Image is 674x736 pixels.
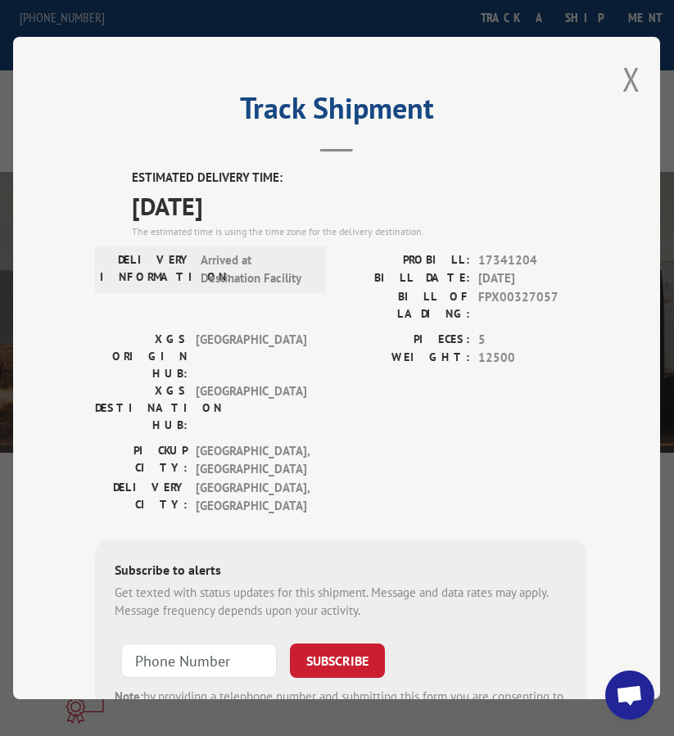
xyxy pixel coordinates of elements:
[341,288,470,323] label: BILL OF LADING:
[341,331,470,350] label: PIECES:
[197,331,307,382] span: [GEOGRAPHIC_DATA]
[115,689,143,704] strong: Note:
[95,382,188,434] label: XGS DESTINATION HUB:
[95,442,188,479] label: PICKUP CITY:
[341,251,470,270] label: PROBILL:
[341,349,470,368] label: WEIGHT:
[95,331,188,382] label: XGS ORIGIN HUB:
[100,251,192,288] label: DELIVERY INFORMATION:
[479,331,587,350] span: 5
[197,442,307,479] span: [GEOGRAPHIC_DATA] , [GEOGRAPHIC_DATA]
[95,97,578,128] h2: Track Shipment
[132,169,586,187] label: ESTIMATED DELIVERY TIME:
[605,671,654,720] div: Open chat
[197,479,307,516] span: [GEOGRAPHIC_DATA] , [GEOGRAPHIC_DATA]
[479,288,587,323] span: FPX00327057
[290,643,385,678] button: SUBSCRIBE
[115,584,567,621] div: Get texted with status updates for this shipment. Message and data rates may apply. Message frequ...
[201,251,312,288] span: Arrived at Destination Facility
[341,269,470,288] label: BILL DATE:
[479,251,587,270] span: 17341204
[479,269,587,288] span: [DATE]
[132,224,586,239] div: The estimated time is using the time zone for the delivery destination.
[95,479,188,516] label: DELIVERY CITY:
[479,349,587,368] span: 12500
[132,187,586,224] span: [DATE]
[197,382,307,434] span: [GEOGRAPHIC_DATA]
[121,643,277,678] input: Phone Number
[115,560,567,584] div: Subscribe to alerts
[622,57,640,101] button: Close modal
